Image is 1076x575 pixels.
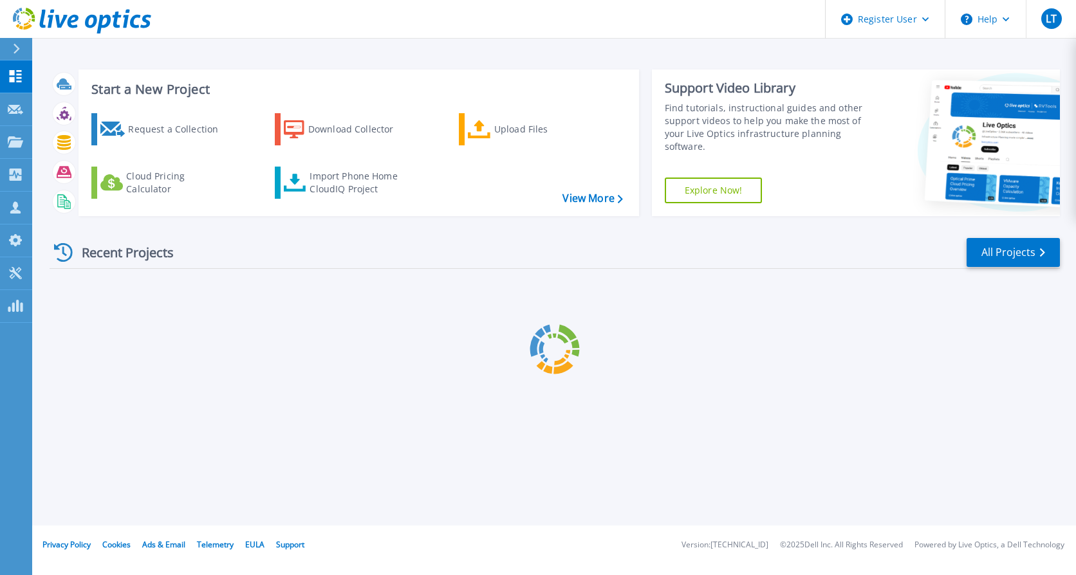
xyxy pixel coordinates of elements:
[780,541,903,549] li: © 2025 Dell Inc. All Rights Reserved
[126,170,229,196] div: Cloud Pricing Calculator
[665,102,871,153] div: Find tutorials, instructional guides and other support videos to help you make the most of your L...
[665,178,763,203] a: Explore Now!
[275,113,418,145] a: Download Collector
[50,237,191,268] div: Recent Projects
[308,116,411,142] div: Download Collector
[682,541,768,549] li: Version: [TECHNICAL_ID]
[91,167,235,199] a: Cloud Pricing Calculator
[459,113,602,145] a: Upload Files
[128,116,231,142] div: Request a Collection
[665,80,871,96] div: Support Video Library
[494,116,597,142] div: Upload Files
[276,539,304,550] a: Support
[197,539,234,550] a: Telemetry
[967,238,1060,267] a: All Projects
[914,541,1064,549] li: Powered by Live Optics, a Dell Technology
[245,539,264,550] a: EULA
[1046,14,1057,24] span: LT
[102,539,131,550] a: Cookies
[310,170,410,196] div: Import Phone Home CloudIQ Project
[142,539,185,550] a: Ads & Email
[91,113,235,145] a: Request a Collection
[42,539,91,550] a: Privacy Policy
[91,82,622,96] h3: Start a New Project
[562,192,622,205] a: View More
